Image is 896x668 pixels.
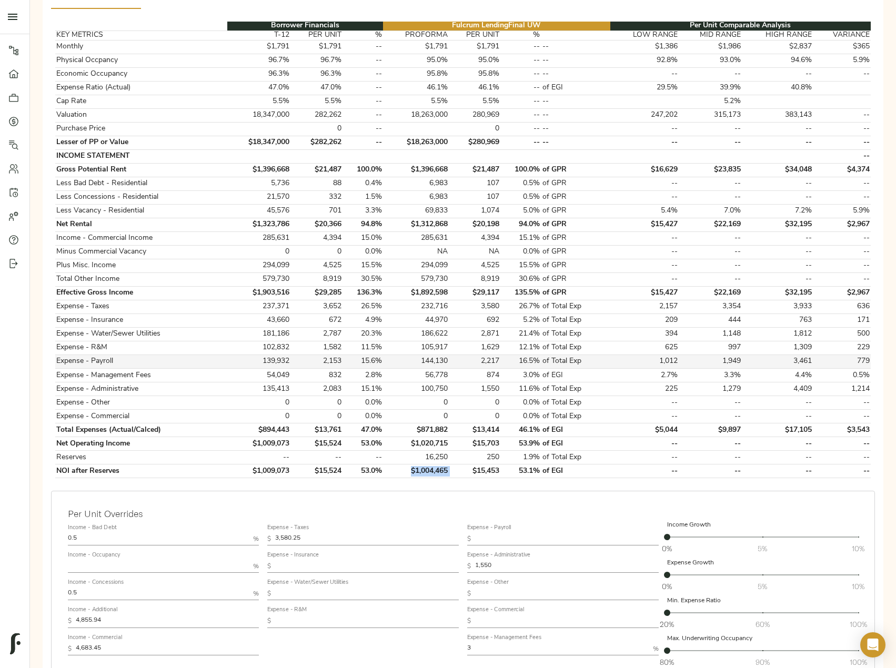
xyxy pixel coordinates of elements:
[267,525,309,531] label: Expense - Taxes
[742,300,813,313] td: 3,933
[813,300,871,313] td: 636
[541,231,610,245] td: of GPR
[813,122,871,136] td: --
[541,81,610,95] td: of EGI
[813,54,871,67] td: 5.9%
[742,245,813,259] td: --
[55,204,227,218] td: Less Vacancy - Residential
[449,259,501,272] td: 4,525
[850,619,867,630] span: 100%
[610,231,679,245] td: --
[679,204,742,218] td: 7.0%
[541,313,610,327] td: of Total Exp
[467,525,511,531] label: Expense - Payroll
[610,204,679,218] td: 5.4%
[610,327,679,341] td: 394
[290,218,343,231] td: $20,366
[610,286,679,300] td: $15,427
[343,286,383,300] td: 136.3%
[55,327,227,341] td: Expense - Water/Sewer Utilities
[610,190,679,204] td: --
[679,136,742,149] td: --
[449,341,501,355] td: 1,629
[679,190,742,204] td: --
[541,95,610,108] td: --
[449,190,501,204] td: 107
[742,108,813,122] td: 383,143
[501,341,541,355] td: 12.1%
[541,300,610,313] td: of Total Exp
[679,81,742,95] td: 39.9%
[449,204,501,218] td: 1,074
[679,272,742,286] td: --
[343,313,383,327] td: 4.9%
[610,40,679,54] td: $1,386
[660,657,674,667] span: 80%
[541,40,610,54] td: --
[227,163,291,177] td: $1,396,668
[449,122,501,136] td: 0
[541,245,610,259] td: of GPR
[742,122,813,136] td: --
[449,54,501,67] td: 95.0%
[813,108,871,122] td: --
[227,54,291,67] td: 96.7%
[227,40,291,54] td: $1,791
[290,31,343,40] th: PER UNIT
[679,67,742,81] td: --
[383,108,449,122] td: 18,263,000
[813,231,871,245] td: --
[813,327,871,341] td: 500
[679,122,742,136] td: --
[55,149,227,163] td: INCOME STATEMENT
[742,259,813,272] td: --
[227,218,291,231] td: $1,323,786
[449,81,501,95] td: 46.1%
[55,341,227,355] td: Expense - R&M
[501,40,541,54] td: --
[610,259,679,272] td: --
[449,218,501,231] td: $20,198
[290,136,343,149] td: $282,262
[290,341,343,355] td: 1,582
[343,163,383,177] td: 100.0%
[742,67,813,81] td: --
[541,218,610,231] td: of GPR
[679,286,742,300] td: $22,169
[742,190,813,204] td: --
[541,286,610,300] td: of GPR
[541,327,610,341] td: of Total Exp
[55,54,227,67] td: Physical Occpancy
[467,580,509,586] label: Expense - Other
[343,136,383,149] td: --
[679,259,742,272] td: --
[449,327,501,341] td: 2,871
[610,313,679,327] td: 209
[610,245,679,259] td: --
[290,300,343,313] td: 3,652
[541,341,610,355] td: of Total Exp
[679,231,742,245] td: --
[290,245,343,259] td: 0
[227,259,291,272] td: 294,099
[449,245,501,259] td: NA
[610,341,679,355] td: 625
[610,67,679,81] td: --
[227,95,291,108] td: 5.5%
[290,81,343,95] td: 47.0%
[55,231,227,245] td: Income - Commercial Income
[227,204,291,218] td: 45,576
[541,122,610,136] td: --
[227,108,291,122] td: 18,347,000
[55,300,227,313] td: Expense - Taxes
[501,272,541,286] td: 30.6%
[813,149,871,163] td: --
[383,163,449,177] td: $1,396,668
[449,272,501,286] td: 8,919
[679,327,742,341] td: 1,148
[742,286,813,300] td: $32,195
[541,108,610,122] td: --
[383,136,449,149] td: $18,263,000
[610,54,679,67] td: 92.8%
[383,341,449,355] td: 105,917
